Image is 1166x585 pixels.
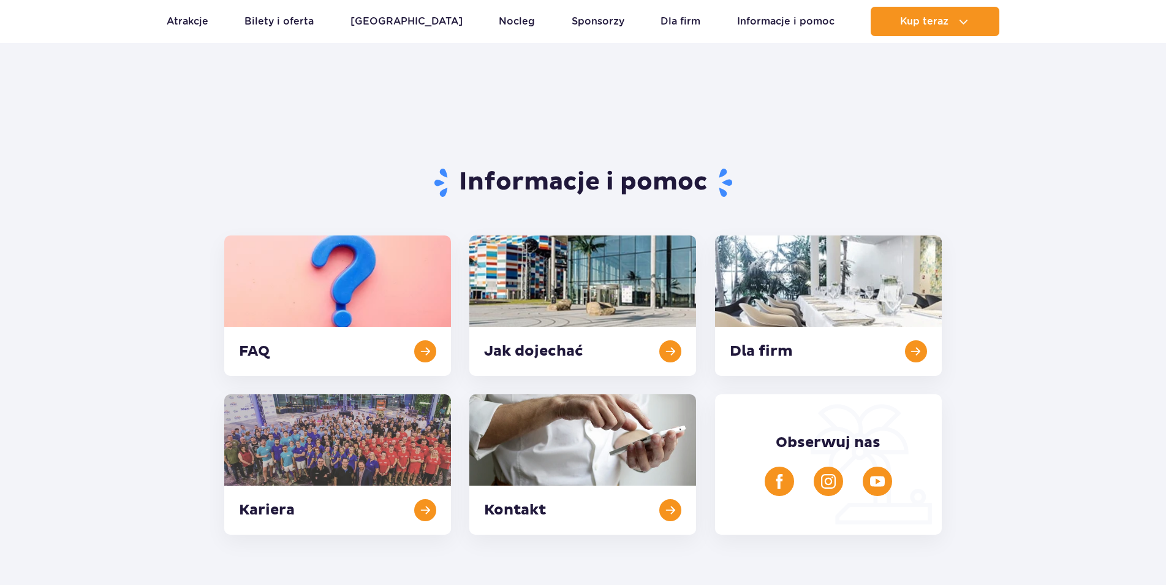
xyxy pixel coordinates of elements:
img: Instagram [821,474,836,489]
a: Informacje i pomoc [737,7,835,36]
img: YouTube [870,474,885,489]
a: Atrakcje [167,7,208,36]
a: Dla firm [661,7,700,36]
a: Bilety i oferta [244,7,314,36]
h1: Informacje i pomoc [224,167,942,199]
button: Kup teraz [871,7,999,36]
a: Nocleg [499,7,535,36]
a: [GEOGRAPHIC_DATA] [350,7,463,36]
span: Obserwuj nas [776,434,880,452]
a: Sponsorzy [572,7,624,36]
img: Facebook [772,474,787,489]
span: Kup teraz [900,16,948,27]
